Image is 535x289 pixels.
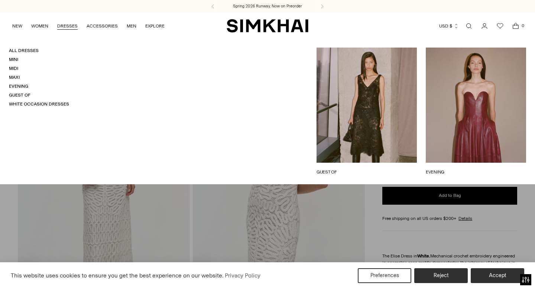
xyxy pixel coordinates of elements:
span: 0 [519,22,526,29]
button: USD $ [439,18,459,34]
button: Preferences [358,268,411,283]
a: Open cart modal [508,19,523,33]
span: This website uses cookies to ensure you get the best experience on our website. [11,272,224,279]
a: Go to the account page [477,19,492,33]
a: DRESSES [57,18,78,34]
a: EXPLORE [145,18,165,34]
a: NEW [12,18,22,34]
a: Open search modal [461,19,476,33]
a: Spring 2026 Runway, Now on Preorder [233,3,302,9]
a: WOMEN [31,18,48,34]
a: ACCESSORIES [87,18,118,34]
button: Reject [414,268,468,283]
a: Wishlist [493,19,508,33]
a: Privacy Policy (opens in a new tab) [224,270,262,281]
button: Accept [471,268,524,283]
a: MEN [127,18,136,34]
a: SIMKHAI [227,19,308,33]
